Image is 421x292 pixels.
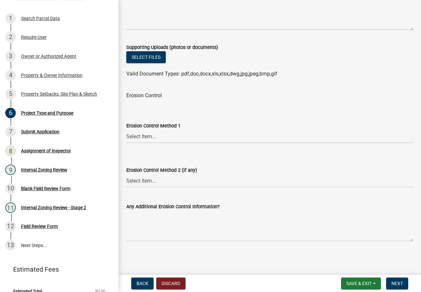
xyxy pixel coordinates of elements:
button: Save & Exit [341,278,381,289]
div: 8 [5,146,16,156]
button: Discard [156,278,186,289]
a: Estimated Fees [5,263,108,276]
label: Any Additional Erosion Control Information? [126,205,220,209]
div: 4 [5,70,16,80]
div: Field Review Form [21,224,58,229]
div: Erosion Control [126,92,413,100]
div: 3 [5,51,16,61]
div: Project Type and Purpose [21,111,73,115]
div: 12 [5,221,16,232]
button: Next [386,278,408,289]
div: Assignment of Inspector [21,148,71,153]
span: Save & Exit [346,281,372,286]
div: Property Setbacks, Site Plan & Sketch [21,92,97,96]
div: Owner or Authorized Agent [21,54,76,58]
div: Internal Zoning Review [21,168,67,172]
div: Search Parcel Data [21,16,60,21]
div: 11 [5,202,16,213]
div: 13 [5,240,16,251]
div: Internal Zoning Review - Stage 2 [21,205,86,210]
button: Back [131,278,154,289]
button: Select files [126,51,166,63]
div: Blank Field Review Form [21,186,70,191]
span: Valid Document Types: pdf,doc,docx,xls,xlsx,dwg,jpg,jpeg,bmp,gif [126,71,277,77]
div: 10 [5,183,16,194]
div: 7 [5,126,16,137]
div: 9 [5,165,16,175]
span: Next [391,281,403,286]
div: 6 [5,108,16,118]
label: Supporting Uploads (photos or documents) [126,45,218,50]
label: Erosion Control Method 2 (if any) [126,168,197,173]
div: Property & Owner Information [21,73,83,78]
div: 5 [5,89,16,99]
div: 1 [5,13,16,24]
div: Submit Application [21,129,60,134]
label: Erosion Control Method 1 [126,124,181,128]
span: Back [136,281,148,286]
div: Require User [21,35,47,39]
div: 2 [5,32,16,42]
